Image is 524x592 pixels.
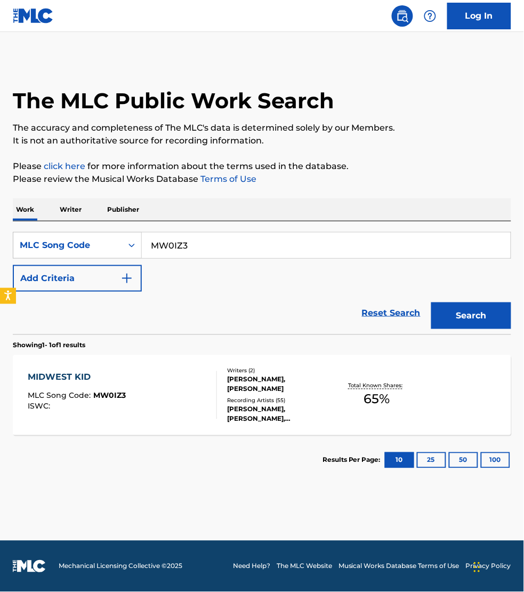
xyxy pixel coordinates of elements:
[20,239,116,252] div: MLC Song Code
[277,562,332,571] a: The MLC Website
[13,355,511,435] a: MIDWEST KIDMLC Song Code:MW0IZ3ISWC:Writers (2)[PERSON_NAME], [PERSON_NAME]Recording Artists (55)...
[417,452,446,468] button: 25
[13,560,46,573] img: logo
[59,562,182,571] span: Mechanical Licensing Collective © 2025
[481,452,510,468] button: 100
[28,402,53,411] span: ISWC :
[198,174,256,184] a: Terms of Use
[392,5,413,27] a: Public Search
[338,562,459,571] a: Musical Works Database Terms of Use
[13,265,142,292] button: Add Criteria
[227,367,335,375] div: Writers ( 2 )
[44,161,85,171] a: click here
[385,452,414,468] button: 10
[396,10,409,22] img: search
[13,173,511,186] p: Please review the Musical Works Database
[227,397,335,405] div: Recording Artists ( 55 )
[349,382,406,390] p: Total Known Shares:
[227,405,335,424] div: [PERSON_NAME], [PERSON_NAME], [PERSON_NAME], [PERSON_NAME], [PERSON_NAME]
[233,562,270,571] a: Need Help?
[13,8,54,23] img: MLC Logo
[28,391,93,401] span: MLC Song Code :
[447,3,511,29] a: Log In
[13,122,511,134] p: The accuracy and completeness of The MLC's data is determined solely by our Members.
[471,541,524,592] iframe: Chat Widget
[120,272,133,285] img: 9d2ae6d4665cec9f34b9.svg
[13,198,37,221] p: Work
[364,390,390,409] span: 65 %
[13,160,511,173] p: Please for more information about the terms used in the database.
[227,375,335,394] div: [PERSON_NAME], [PERSON_NAME]
[449,452,478,468] button: 50
[13,340,85,350] p: Showing 1 - 1 of 1 results
[93,391,126,401] span: MW0IZ3
[57,198,85,221] p: Writer
[323,455,383,465] p: Results Per Page:
[474,551,480,583] div: Drag
[357,301,426,325] a: Reset Search
[431,302,511,329] button: Search
[420,5,441,27] div: Help
[13,134,511,147] p: It is not an authoritative source for recording information.
[424,10,437,22] img: help
[13,232,511,334] form: Search Form
[104,198,142,221] p: Publisher
[13,87,334,114] h1: The MLC Public Work Search
[28,371,126,384] div: MIDWEST KID
[466,562,511,571] a: Privacy Policy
